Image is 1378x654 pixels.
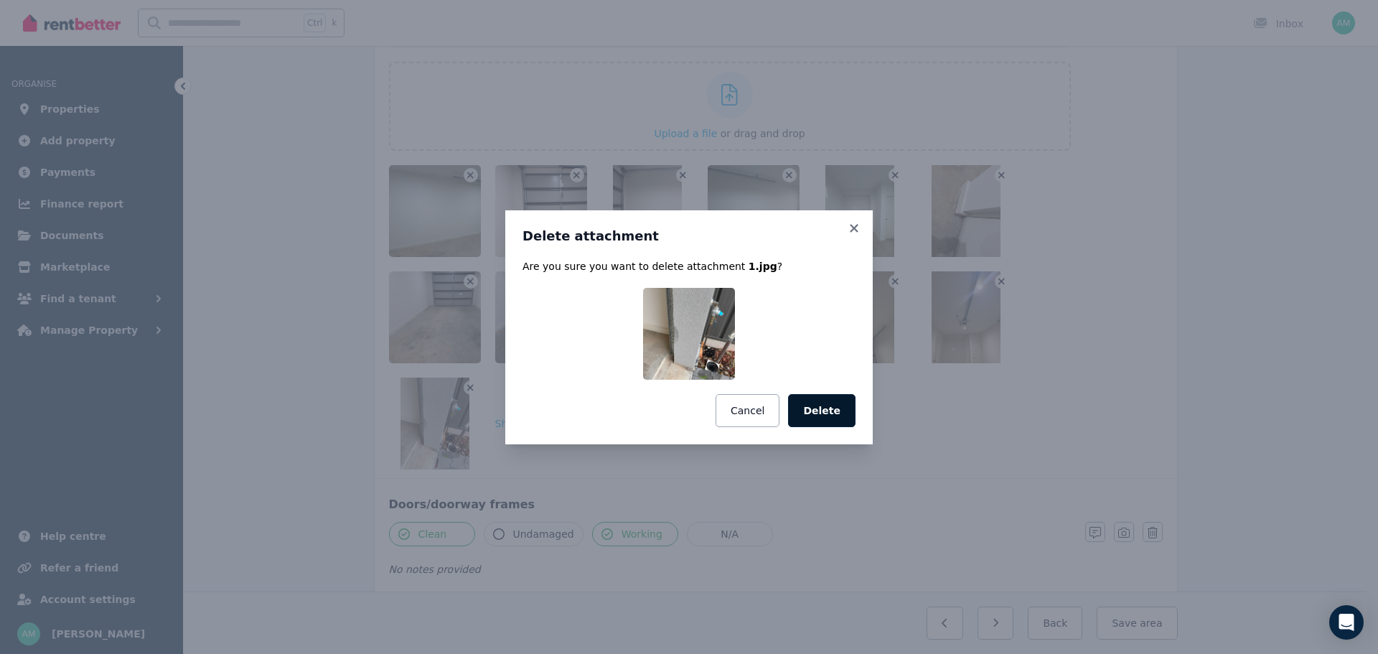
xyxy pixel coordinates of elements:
[522,228,856,245] h3: Delete attachment
[643,288,735,380] img: 1.jpg
[749,261,777,272] span: 1.jpg
[522,259,856,274] p: Are you sure you want to delete attachment ?
[788,394,856,427] button: Delete
[716,394,779,427] button: Cancel
[1329,605,1364,640] div: Open Intercom Messenger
